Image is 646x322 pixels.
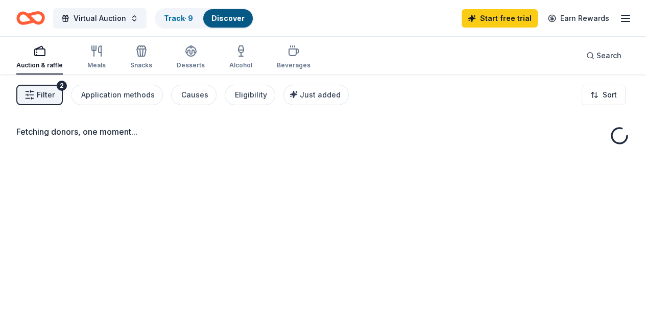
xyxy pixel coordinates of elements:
span: Just added [300,90,341,99]
button: Snacks [130,41,152,75]
div: 2 [57,81,67,91]
button: Desserts [177,41,205,75]
div: Alcohol [229,61,252,69]
button: Just added [283,85,349,105]
button: Filter2 [16,85,63,105]
button: Beverages [277,41,310,75]
div: Eligibility [235,89,267,101]
div: Desserts [177,61,205,69]
button: Track· 9Discover [155,8,254,29]
span: Virtual Auction [74,12,126,24]
div: Causes [181,89,208,101]
button: Sort [582,85,626,105]
span: Filter [37,89,55,101]
span: Sort [603,89,617,101]
div: Auction & raffle [16,61,63,69]
div: Beverages [277,61,310,69]
button: Meals [87,41,106,75]
a: Discover [211,14,245,22]
button: Search [578,45,630,66]
div: Application methods [81,89,155,101]
div: Snacks [130,61,152,69]
a: Earn Rewards [542,9,615,28]
button: Virtual Auction [53,8,147,29]
button: Alcohol [229,41,252,75]
a: Track· 9 [164,14,193,22]
button: Auction & raffle [16,41,63,75]
a: Home [16,6,45,30]
a: Start free trial [462,9,538,28]
span: Search [596,49,621,62]
button: Causes [171,85,217,105]
div: Fetching donors, one moment... [16,126,630,138]
button: Eligibility [225,85,275,105]
div: Meals [87,61,106,69]
button: Application methods [71,85,163,105]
